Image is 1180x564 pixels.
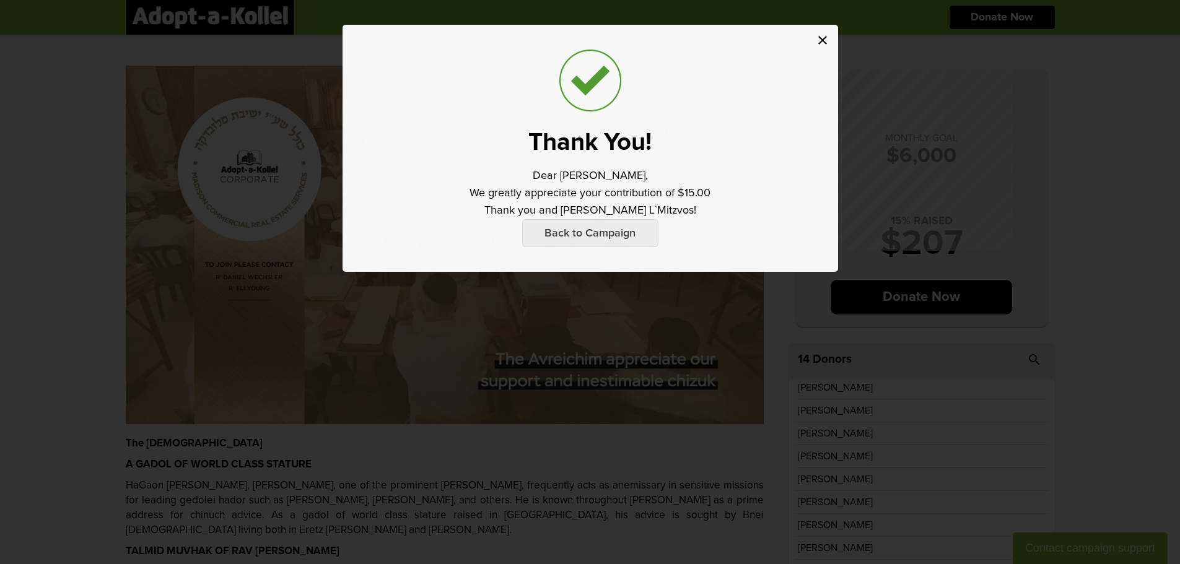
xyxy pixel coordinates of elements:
[522,219,658,247] p: Back to Campaign
[484,202,696,219] p: Thank you and [PERSON_NAME] L`Mitzvos!
[470,184,710,202] p: We greatly appreciate your contribution of $15.00
[815,33,830,48] i: close
[533,167,648,184] p: Dear [PERSON_NAME],
[528,130,652,155] p: Thank You!
[559,50,621,111] img: check_trans_bg.png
